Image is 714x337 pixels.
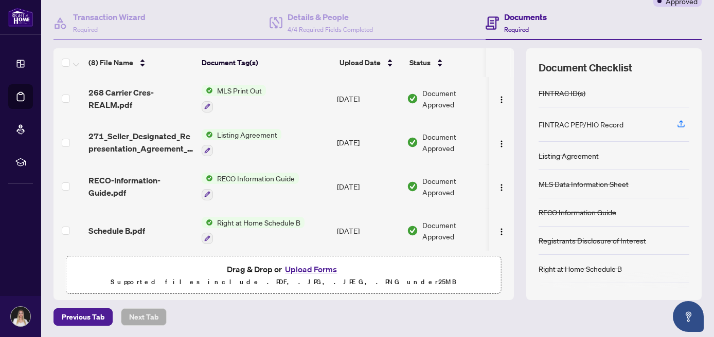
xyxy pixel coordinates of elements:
[539,207,616,218] div: RECO Information Guide
[66,256,501,294] span: Drag & Drop orUpload FormsSupported files include .PDF, .JPG, .JPEG, .PNG under25MB
[504,26,529,33] span: Required
[202,173,213,184] img: Status Icon
[497,140,506,148] img: Logo
[8,8,33,27] img: logo
[407,93,418,104] img: Document Status
[340,57,381,68] span: Upload Date
[422,175,486,198] span: Document Approved
[497,228,506,236] img: Logo
[121,308,167,326] button: Next Tab
[497,96,506,104] img: Logo
[539,119,623,130] div: FINTRAC PEP/HIO Record
[422,219,486,242] span: Document Approved
[227,263,340,276] span: Drag & Drop or
[88,130,193,155] span: 271_Seller_Designated_Representation_Agreement_Authority_to_Offer_for_Sale_-_PropTx-[PERSON_NAME]...
[213,217,305,228] span: Right at Home Schedule B
[409,57,431,68] span: Status
[198,48,335,77] th: Document Tag(s)
[673,301,704,332] button: Open asap
[213,129,281,140] span: Listing Agreement
[333,164,403,209] td: [DATE]
[539,61,632,75] span: Document Checklist
[405,48,493,77] th: Status
[493,134,510,151] button: Logo
[202,217,213,228] img: Status Icon
[53,308,113,326] button: Previous Tab
[202,217,305,245] button: Status IconRight at Home Schedule B
[504,11,547,23] h4: Documents
[213,173,299,184] span: RECO Information Guide
[73,11,146,23] h4: Transaction Wizard
[407,225,418,236] img: Document Status
[335,48,405,77] th: Upload Date
[88,224,145,237] span: Schedule B.pdf
[288,26,373,33] span: 4/4 Required Fields Completed
[493,90,510,107] button: Logo
[497,183,506,192] img: Logo
[333,77,403,121] td: [DATE]
[62,309,104,325] span: Previous Tab
[333,209,403,253] td: [DATE]
[282,263,340,276] button: Upload Forms
[493,178,510,195] button: Logo
[539,263,622,274] div: Right at Home Schedule B
[202,129,281,157] button: Status IconListing Agreement
[88,174,193,199] span: RECO-Information-Guide.pdf
[407,137,418,148] img: Document Status
[422,87,486,110] span: Document Approved
[422,131,486,154] span: Document Approved
[333,121,403,165] td: [DATE]
[202,129,213,140] img: Status Icon
[539,178,629,190] div: MLS Data Information Sheet
[213,85,266,96] span: MLS Print Out
[88,86,193,111] span: 268 Carrier Cres- REALM.pdf
[84,48,198,77] th: (8) File Name
[539,150,599,161] div: Listing Agreement
[73,276,495,288] p: Supported files include .PDF, .JPG, .JPEG, .PNG under 25 MB
[202,173,299,200] button: Status IconRECO Information Guide
[202,85,213,96] img: Status Icon
[11,307,30,326] img: Profile Icon
[88,57,133,68] span: (8) File Name
[202,85,266,113] button: Status IconMLS Print Out
[73,26,98,33] span: Required
[493,222,510,239] button: Logo
[407,181,418,192] img: Document Status
[288,11,373,23] h4: Details & People
[539,87,585,99] div: FINTRAC ID(s)
[539,235,646,246] div: Registrants Disclosure of Interest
